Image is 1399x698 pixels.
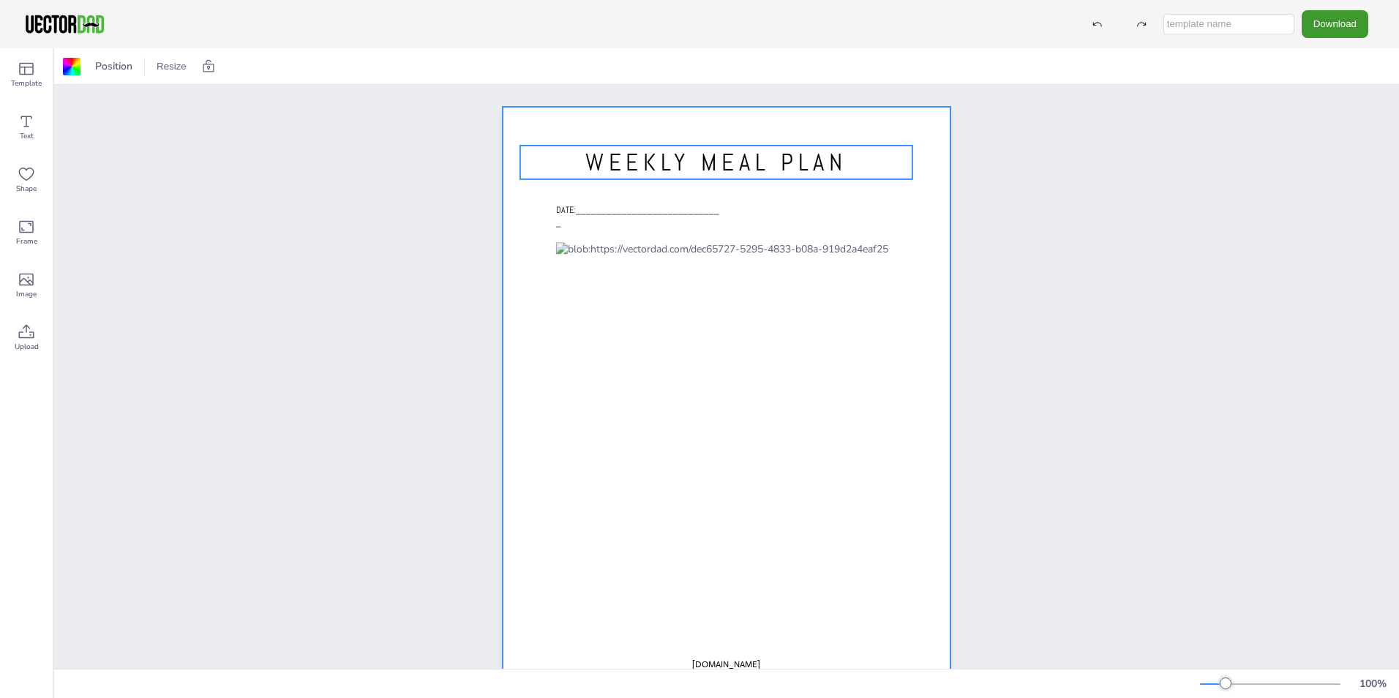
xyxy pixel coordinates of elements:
[16,288,37,300] span: Image
[1163,14,1294,34] input: template name
[151,55,192,78] button: Resize
[20,130,34,142] span: Text
[23,13,106,35] img: VectorDad-1.png
[1302,10,1368,37] button: Download
[16,236,37,247] span: Frame
[692,658,760,670] span: [DOMAIN_NAME]
[15,341,39,353] span: Upload
[1355,677,1390,691] div: 100 %
[92,59,135,73] span: Position
[585,147,847,178] span: WEEKLY MEAL PLAN
[556,204,719,228] span: DATE:_____________________________
[11,78,42,89] span: Template
[16,183,37,195] span: Shape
